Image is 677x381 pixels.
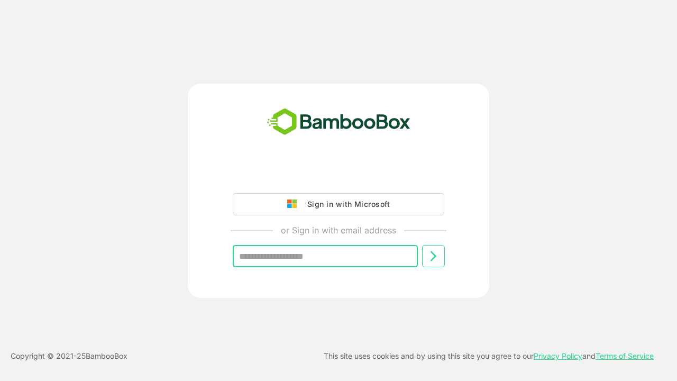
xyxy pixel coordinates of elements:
p: This site uses cookies and by using this site you agree to our and [324,350,654,362]
div: Sign in with Microsoft [302,197,390,211]
img: bamboobox [261,105,416,140]
button: Sign in with Microsoft [233,193,444,215]
img: google [287,199,302,209]
a: Privacy Policy [534,351,582,360]
p: Copyright © 2021- 25 BambooBox [11,350,127,362]
iframe: Sign in with Google Button [227,164,450,187]
p: or Sign in with email address [281,224,396,237]
a: Terms of Service [596,351,654,360]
